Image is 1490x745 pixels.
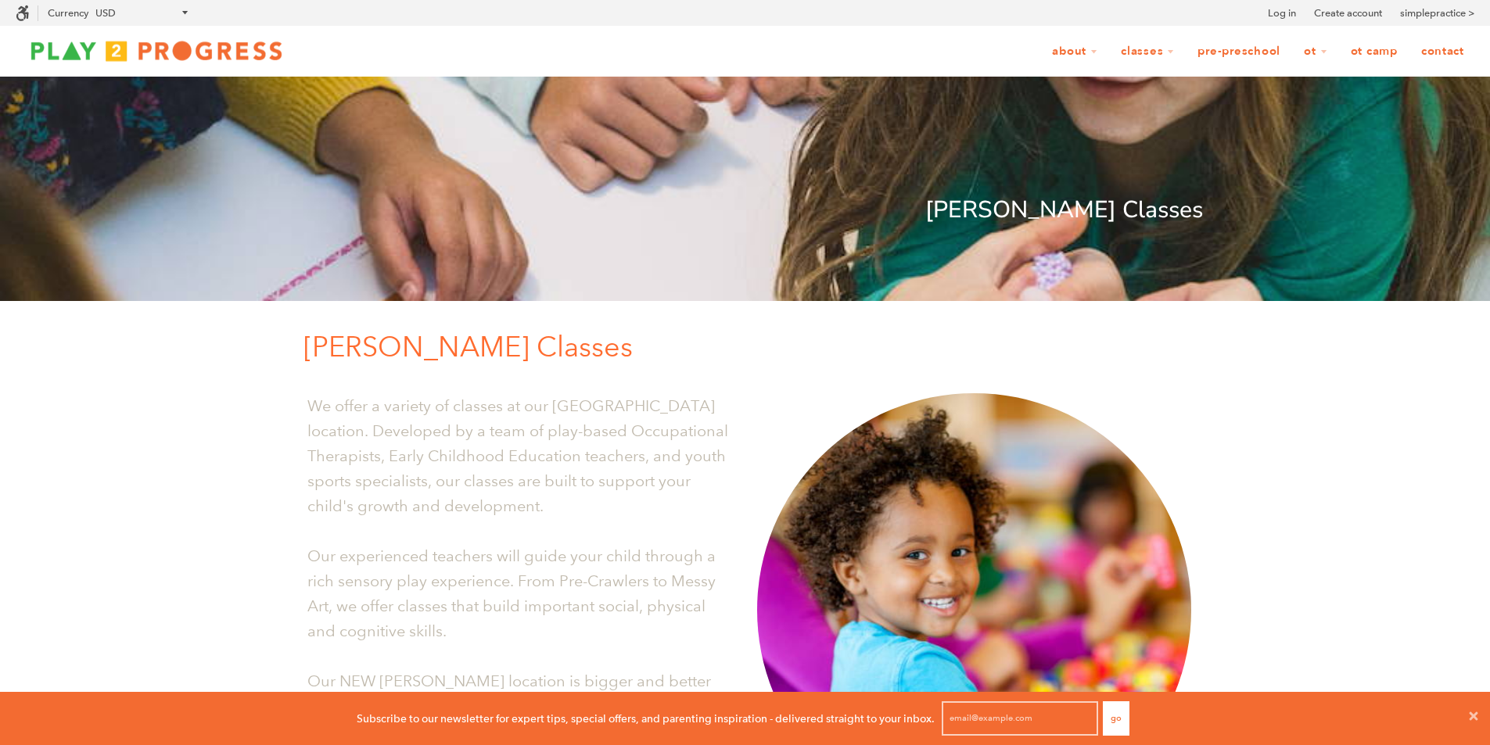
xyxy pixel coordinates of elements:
[303,324,1203,370] p: [PERSON_NAME] Classes
[1341,37,1408,66] a: OT Camp
[16,35,297,66] img: Play2Progress logo
[1042,37,1108,66] a: About
[1400,5,1474,21] a: simplepractice >
[357,710,935,727] p: Subscribe to our newsletter for expert tips, special offers, and parenting inspiration - delivere...
[942,701,1098,736] input: email@example.com
[1411,37,1474,66] a: Contact
[307,543,734,643] p: Our experienced teachers will guide your child through a rich sensory play experience. From Pre-C...
[1268,5,1296,21] a: Log in
[48,7,88,19] label: Currency
[1294,37,1337,66] a: OT
[1314,5,1382,21] a: Create account
[307,393,734,518] p: We offer a variety of classes at our [GEOGRAPHIC_DATA] location. Developed by a team of play-base...
[1187,37,1291,66] a: Pre-Preschool
[288,192,1203,229] p: [PERSON_NAME] Classes
[1111,37,1184,66] a: Classes
[1103,701,1129,736] button: Go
